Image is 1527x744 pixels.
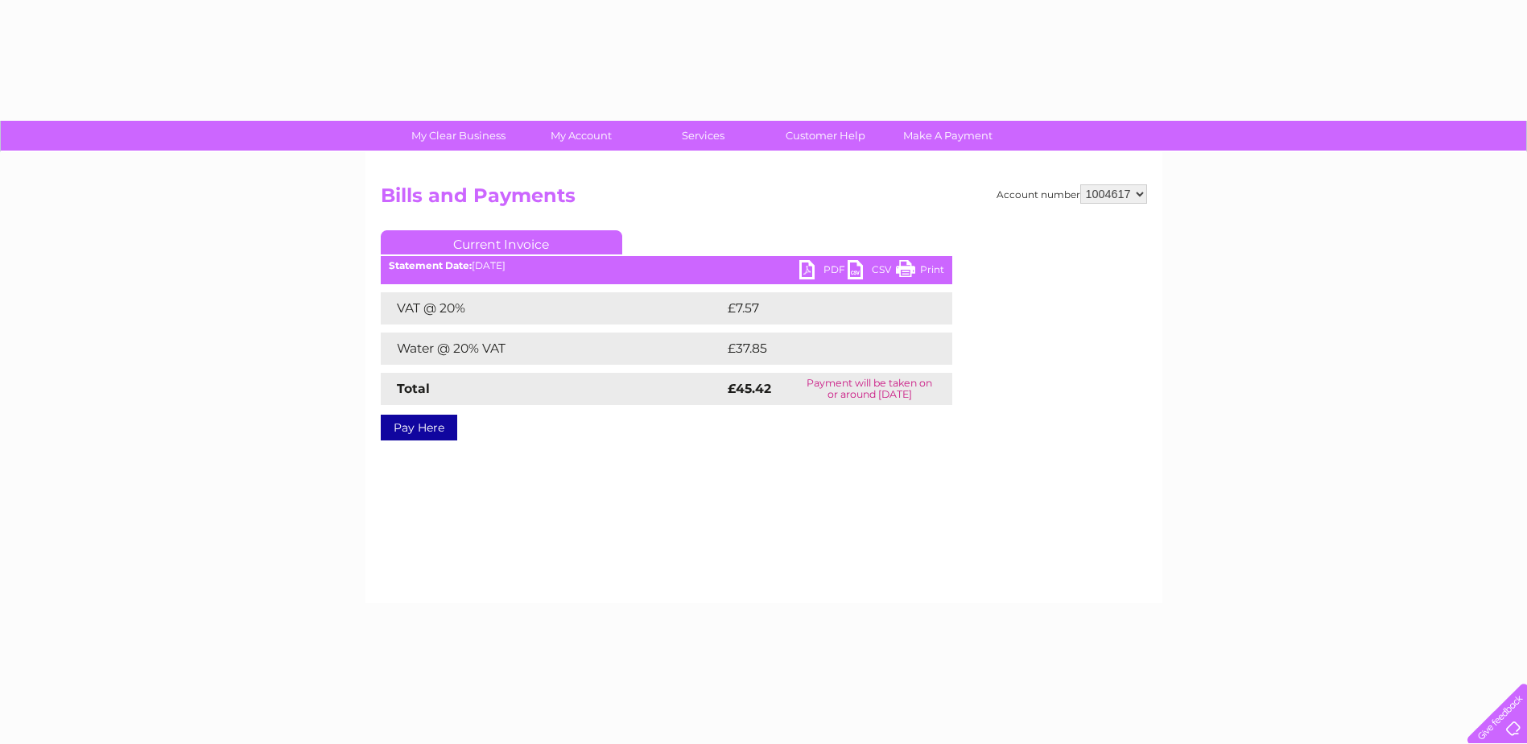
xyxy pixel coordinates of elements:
strong: Total [397,381,430,396]
a: My Clear Business [392,121,525,151]
td: £37.85 [724,333,919,365]
td: £7.57 [724,292,914,324]
a: Pay Here [381,415,457,440]
td: VAT @ 20% [381,292,724,324]
a: Customer Help [759,121,892,151]
a: My Account [514,121,647,151]
td: Water @ 20% VAT [381,333,724,365]
h2: Bills and Payments [381,184,1147,215]
div: [DATE] [381,260,952,271]
b: Statement Date: [389,259,472,271]
td: Payment will be taken on or around [DATE] [787,373,952,405]
strong: £45.42 [728,381,771,396]
a: Current Invoice [381,230,622,254]
a: Print [896,260,944,283]
a: CSV [848,260,896,283]
a: Services [637,121,770,151]
a: Make A Payment [881,121,1014,151]
div: Account number [997,184,1147,204]
a: PDF [799,260,848,283]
